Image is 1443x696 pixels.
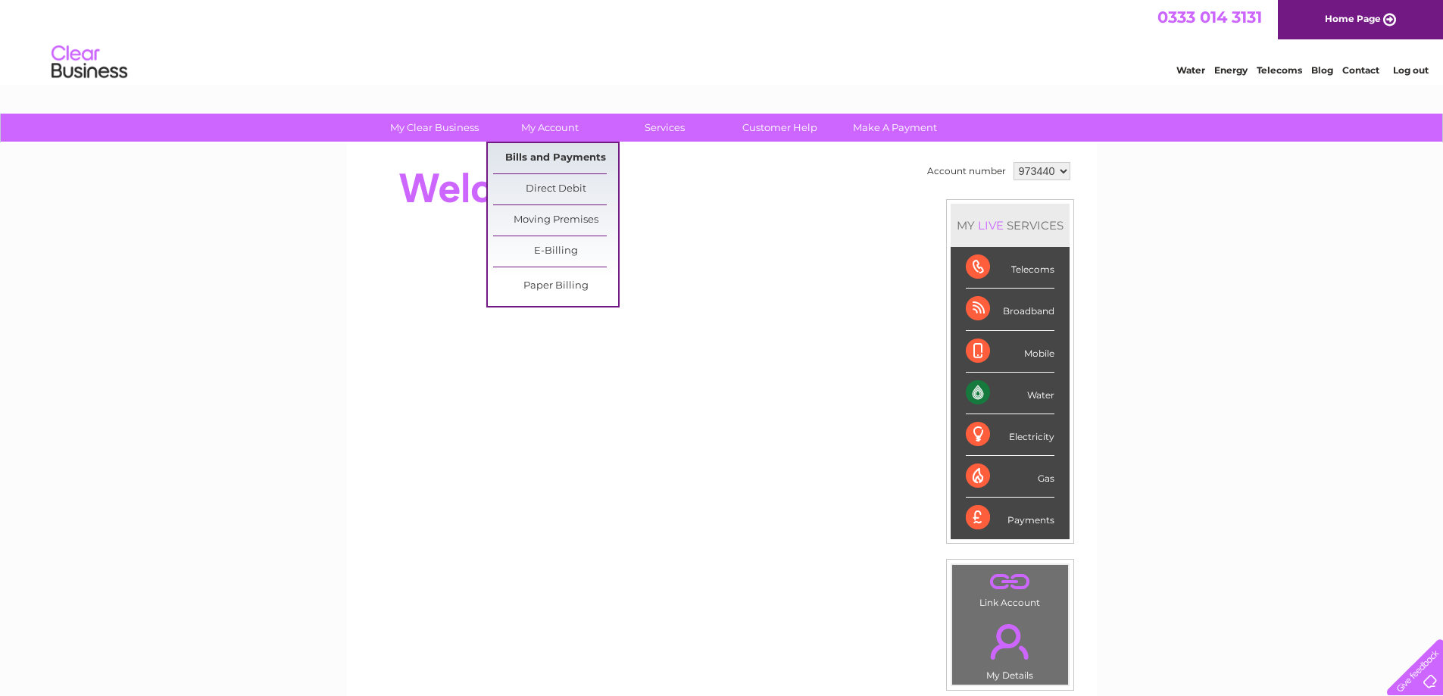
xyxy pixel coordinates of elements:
[493,143,618,173] a: Bills and Payments
[602,114,727,142] a: Services
[1157,8,1262,27] a: 0333 014 3131
[832,114,957,142] a: Make A Payment
[966,289,1054,330] div: Broadband
[951,611,1069,685] td: My Details
[975,218,1007,233] div: LIVE
[966,247,1054,289] div: Telecoms
[956,615,1064,668] a: .
[487,114,612,142] a: My Account
[1176,64,1205,76] a: Water
[1214,64,1248,76] a: Energy
[1311,64,1333,76] a: Blog
[966,414,1054,456] div: Electricity
[966,456,1054,498] div: Gas
[966,373,1054,414] div: Water
[372,114,497,142] a: My Clear Business
[1342,64,1379,76] a: Contact
[956,569,1064,595] a: .
[493,174,618,204] a: Direct Debit
[951,564,1069,612] td: Link Account
[951,204,1070,247] div: MY SERVICES
[493,271,618,301] a: Paper Billing
[493,236,618,267] a: E-Billing
[923,158,1010,184] td: Account number
[717,114,842,142] a: Customer Help
[493,205,618,236] a: Moving Premises
[1257,64,1302,76] a: Telecoms
[364,8,1080,73] div: Clear Business is a trading name of Verastar Limited (registered in [GEOGRAPHIC_DATA] No. 3667643...
[966,331,1054,373] div: Mobile
[1393,64,1429,76] a: Log out
[966,498,1054,538] div: Payments
[51,39,128,86] img: logo.png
